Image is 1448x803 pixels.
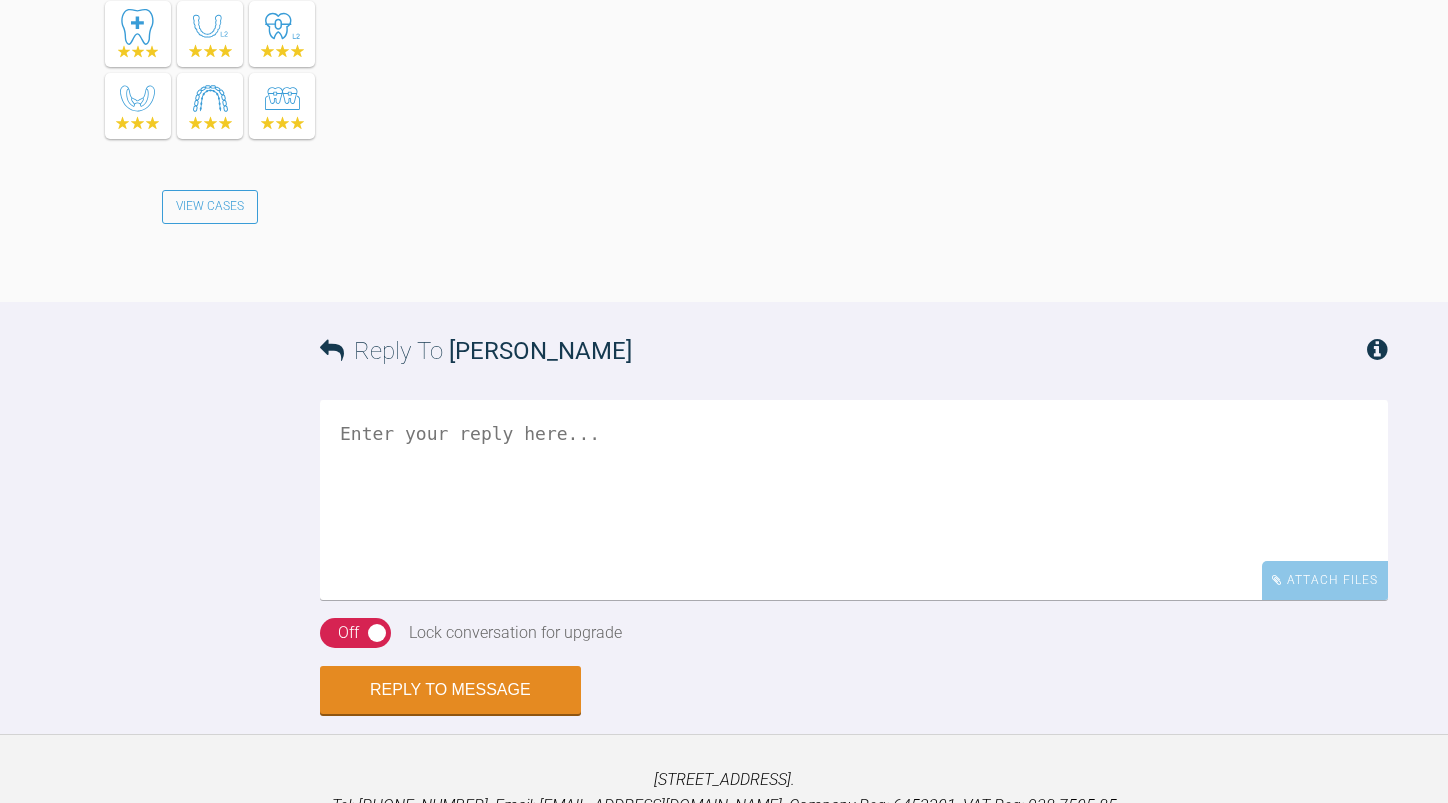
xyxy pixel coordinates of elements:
[1262,561,1388,600] div: Attach Files
[320,666,581,714] button: Reply to Message
[320,332,632,370] h3: Reply To
[162,190,258,224] a: View Cases
[449,337,632,365] span: [PERSON_NAME]
[409,620,622,646] div: Lock conversation for upgrade
[338,620,359,646] div: Off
